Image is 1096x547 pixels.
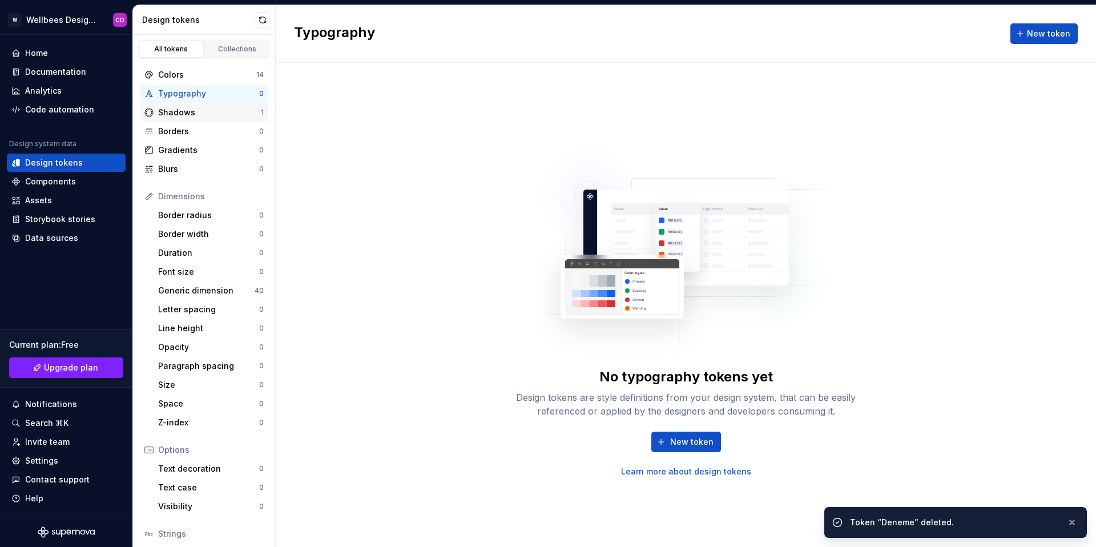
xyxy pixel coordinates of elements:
a: Font size0 [154,263,268,281]
div: Blurs [158,163,259,175]
div: Documentation [25,66,86,78]
div: Design tokens are style definitions from your design system, that can be easily referenced or app... [503,391,869,418]
div: 0 [259,343,264,352]
div: Gradients [158,144,259,156]
div: Data sources [25,232,78,244]
span: New token [670,436,714,448]
a: Text decoration0 [154,460,268,478]
div: CD [115,15,124,25]
div: 0 [259,230,264,239]
div: Space [158,398,259,409]
a: Text case0 [154,478,268,497]
a: Code automation [7,100,126,119]
a: Invite team [7,433,126,451]
button: WWellbees Design SystemCD [2,7,130,32]
div: 0 [259,164,264,174]
div: Help [25,493,43,504]
div: 0 [259,399,264,408]
div: All tokens [143,45,200,54]
div: 0 [259,305,264,314]
div: Generic dimension [158,285,255,296]
div: Text decoration [158,463,259,474]
div: Letter spacing [158,304,259,315]
div: 0 [259,127,264,136]
svg: Supernova Logo [38,526,95,538]
div: Opacity [158,341,259,353]
a: Shadows1 [140,103,268,122]
div: Options [158,444,264,456]
a: Analytics [7,82,126,100]
a: Paragraph spacing0 [154,357,268,375]
div: 0 [259,89,264,98]
div: Search ⌘K [25,417,68,429]
div: Z-index [158,417,259,428]
a: Z-index0 [154,413,268,432]
a: Visibility0 [154,497,268,516]
button: Contact support [7,470,126,489]
a: Documentation [7,63,126,81]
a: Border radius0 [154,206,268,224]
div: Contact support [25,474,90,485]
div: 0 [259,361,264,371]
button: Search ⌘K [7,414,126,432]
a: Blurs0 [140,160,268,178]
a: Size0 [154,376,268,394]
button: Notifications [7,395,126,413]
span: Upgrade plan [44,362,98,373]
a: Assets [7,191,126,210]
button: New token [1010,23,1078,44]
a: Generic dimension40 [154,281,268,300]
div: Design tokens [25,157,83,168]
div: Notifications [25,399,77,410]
div: 0 [259,211,264,220]
div: Design tokens [142,14,255,26]
div: Colors [158,69,256,81]
div: Collections [209,45,266,54]
div: Text case [158,482,259,493]
div: Borders [158,126,259,137]
a: Border width0 [154,225,268,243]
div: 0 [259,248,264,258]
a: Settings [7,452,126,470]
a: Learn more about design tokens [621,466,751,477]
button: Help [7,489,126,508]
div: 0 [259,380,264,389]
a: Space0 [154,395,268,413]
div: 14 [256,70,264,79]
a: Opacity0 [154,338,268,356]
a: Gradients0 [140,141,268,159]
a: Storybook stories [7,210,126,228]
a: Upgrade plan [9,357,123,378]
div: Visibility [158,501,259,512]
div: Dimensions [158,191,264,202]
div: 0 [259,418,264,427]
a: Line height0 [154,319,268,337]
a: Data sources [7,229,126,247]
div: Duration [158,247,259,259]
a: Typography0 [140,85,268,103]
div: Design system data [9,139,76,148]
a: Home [7,44,126,62]
div: Border width [158,228,259,240]
div: Line height [158,323,259,334]
div: Assets [25,195,52,206]
a: Design tokens [7,154,126,172]
div: Typography [158,88,259,99]
div: 0 [259,483,264,492]
div: Current plan : Free [9,339,123,351]
div: Size [158,379,259,391]
div: 0 [259,502,264,511]
div: 0 [259,464,264,473]
div: Invite team [25,436,70,448]
div: Token “Deneme” deleted. [850,517,1058,528]
div: No typography tokens yet [599,368,773,386]
div: 0 [259,146,264,155]
div: 1 [261,108,264,117]
div: Settings [25,455,58,466]
a: Borders0 [140,122,268,140]
span: New token [1027,28,1070,39]
h2: Typography [294,23,375,44]
div: 0 [259,267,264,276]
div: Font size [158,266,259,277]
button: New token [651,432,721,452]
